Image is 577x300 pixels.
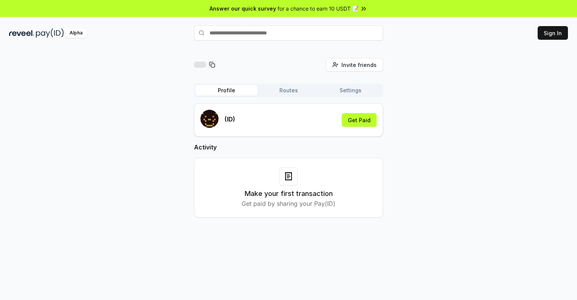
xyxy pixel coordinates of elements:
button: Profile [195,85,257,96]
button: Invite friends [326,58,383,72]
h2: Activity [194,143,383,152]
p: (ID) [225,115,235,124]
button: Routes [257,85,320,96]
span: Invite friends [341,61,377,69]
img: reveel_dark [9,28,34,38]
h3: Make your first transaction [245,188,333,199]
img: pay_id [36,28,64,38]
div: Alpha [65,28,87,38]
span: for a chance to earn 10 USDT 📝 [278,5,358,12]
span: Answer our quick survey [209,5,276,12]
button: Sign In [538,26,568,40]
p: Get paid by sharing your Pay(ID) [242,199,335,208]
button: Get Paid [342,113,377,127]
button: Settings [320,85,382,96]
